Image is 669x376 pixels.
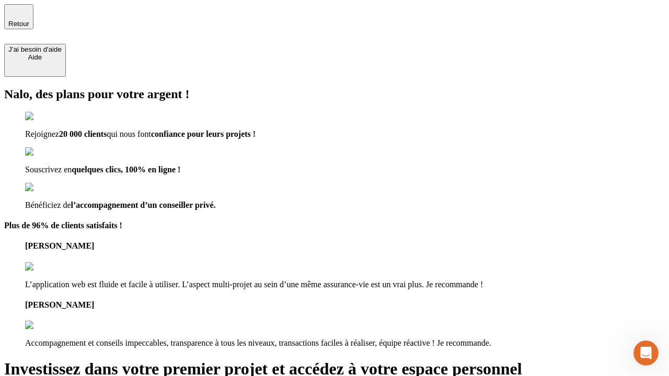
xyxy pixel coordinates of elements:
span: quelques clics, 100% en ligne ! [72,165,180,174]
span: l’accompagnement d’un conseiller privé. [71,201,216,209]
h2: Nalo, des plans pour votre argent ! [4,87,665,101]
iframe: Intercom live chat [633,340,659,366]
img: reviews stars [25,262,77,272]
span: Retour [8,20,29,28]
div: J’ai besoin d'aide [8,45,62,53]
div: Aide [8,53,62,61]
h4: [PERSON_NAME] [25,241,665,251]
span: Bénéficiez de [25,201,71,209]
img: checkmark [25,112,70,121]
img: checkmark [25,183,70,192]
button: J’ai besoin d'aideAide [4,44,66,77]
p: Accompagnement et conseils impeccables, transparence à tous les niveaux, transactions faciles à r... [25,338,665,348]
button: Retour [4,4,33,29]
span: Souscrivez en [25,165,72,174]
img: checkmark [25,147,70,157]
h4: Plus de 96% de clients satisfaits ! [4,221,665,230]
img: reviews stars [25,321,77,330]
h4: [PERSON_NAME] [25,300,665,310]
span: qui nous font [107,130,151,138]
span: confiance pour leurs projets ! [151,130,256,138]
span: 20 000 clients [59,130,107,138]
p: L’application web est fluide et facile à utiliser. L’aspect multi-projet au sein d’une même assur... [25,280,665,289]
span: Rejoignez [25,130,59,138]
